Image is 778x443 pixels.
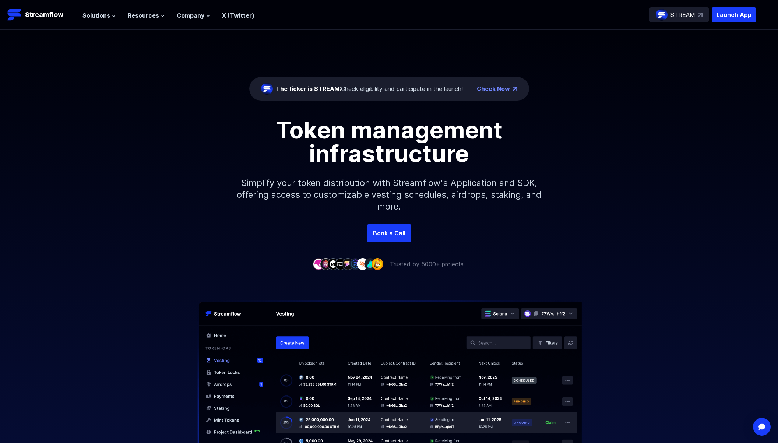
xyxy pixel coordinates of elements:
img: company-1 [313,258,324,270]
img: company-4 [335,258,346,270]
img: company-6 [349,258,361,270]
img: company-2 [320,258,332,270]
img: company-9 [372,258,383,270]
p: Trusted by 5000+ projects [390,260,464,268]
button: Solutions [82,11,116,20]
div: Check eligibility and participate in the launch! [276,84,463,93]
button: Company [177,11,210,20]
p: Simplify your token distribution with Streamflow's Application and SDK, offering access to custom... [231,165,548,224]
span: The ticker is STREAM: [276,85,341,92]
span: Company [177,11,204,20]
span: Resources [128,11,159,20]
a: Book a Call [367,224,411,242]
a: Check Now [477,84,510,93]
button: Resources [128,11,165,20]
span: Solutions [82,11,110,20]
img: top-right-arrow.png [513,87,517,91]
h1: Token management infrastructure [223,118,555,165]
img: company-5 [342,258,354,270]
div: Open Intercom Messenger [753,418,771,436]
img: company-7 [357,258,369,270]
img: streamflow-logo-circle.png [261,83,273,95]
img: top-right-arrow.svg [698,13,703,17]
a: STREAM [649,7,709,22]
p: STREAM [670,10,695,19]
p: Streamflow [25,10,63,20]
img: company-3 [327,258,339,270]
img: streamflow-logo-circle.png [656,9,668,21]
a: Streamflow [7,7,75,22]
img: Streamflow Logo [7,7,22,22]
a: X (Twitter) [222,12,254,19]
button: Launch App [712,7,756,22]
img: company-8 [364,258,376,270]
